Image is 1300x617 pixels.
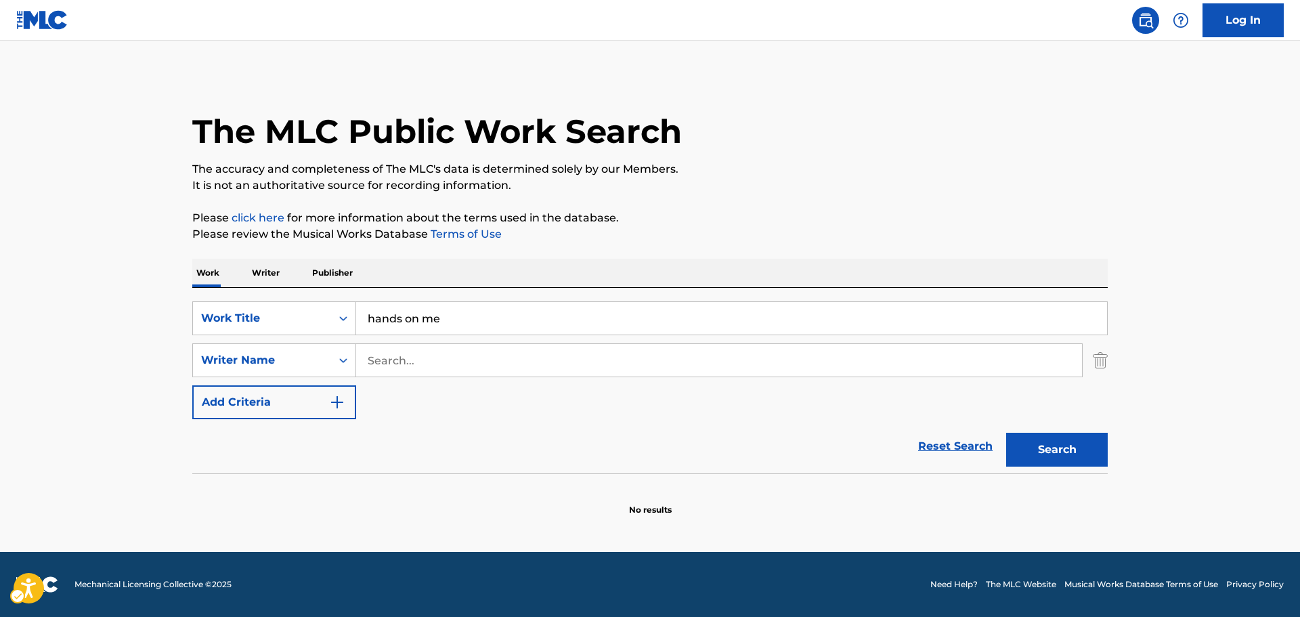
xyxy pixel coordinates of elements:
a: Terms of Use [428,228,502,240]
img: 9d2ae6d4665cec9f34b9.svg [329,394,345,410]
form: Search Form [192,301,1108,473]
button: Search [1006,433,1108,467]
a: Privacy Policy [1226,578,1284,591]
button: Add Criteria [192,385,356,419]
p: No results [629,488,672,516]
iframe: Iframe | Resource Center [1262,406,1300,515]
a: Reset Search [911,431,999,461]
img: Delete Criterion [1093,343,1108,377]
h1: The MLC Public Work Search [192,111,682,152]
p: Work [192,259,223,287]
img: help [1173,12,1189,28]
p: The accuracy and completeness of The MLC's data is determined solely by our Members. [192,161,1108,177]
a: Need Help? [930,578,978,591]
p: Writer [248,259,284,287]
img: MLC Logo [16,10,68,30]
input: Search... [356,344,1082,377]
span: Mechanical Licensing Collective © 2025 [74,578,232,591]
input: Search... [356,302,1107,335]
div: Work Title [201,310,323,326]
p: Publisher [308,259,357,287]
a: Musical Works Database Terms of Use [1064,578,1218,591]
img: search [1137,12,1154,28]
a: Log In [1202,3,1284,37]
p: Please for more information about the terms used in the database. [192,210,1108,226]
a: The MLC Website [986,578,1056,591]
p: Please review the Musical Works Database [192,226,1108,242]
a: Music industry terminology | mechanical licensing collective [232,211,284,224]
p: It is not an authoritative source for recording information. [192,177,1108,194]
div: On [331,302,355,335]
img: logo [16,576,58,593]
div: Writer Name [201,352,323,368]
